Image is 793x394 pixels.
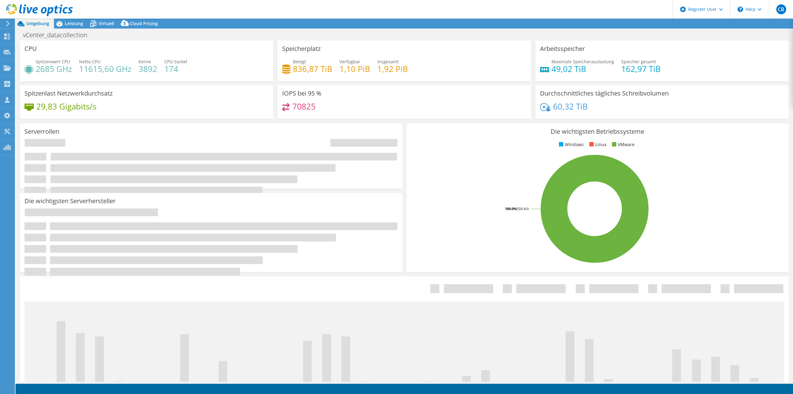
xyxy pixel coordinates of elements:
li: Windows [557,141,584,148]
h4: 3892 [139,65,157,72]
h3: Die wichtigsten Serverhersteller [24,198,116,204]
h4: 11615,60 GHz [79,65,131,72]
h4: 2685 GHz [36,65,72,72]
span: Insgesamt [377,59,399,65]
h3: Die wichtigsten Betriebssysteme [411,128,784,135]
h3: Durchschnittliches tägliches Schreibvolumen [540,90,669,97]
span: Umgebung [26,20,49,26]
h4: 49,02 TiB [552,65,614,72]
span: CPU-Sockel [164,59,187,65]
span: Maximale Speicherauslastung [552,59,614,65]
tspan: 100.0% [505,206,516,211]
span: Cloud Pricing [130,20,158,26]
h1: vCenter_datacollection [20,32,97,38]
h4: 1,10 PiB [339,65,370,72]
h4: 1,92 PiB [377,65,408,72]
h4: 174 [164,65,187,72]
li: Linux [588,141,606,148]
span: Leistung [65,20,83,26]
span: Kerne [139,59,151,65]
li: VMware [610,141,635,148]
h4: 162,97 TiB [621,65,661,72]
span: Speicher gesamt [621,59,656,65]
h3: Speicherplatz [282,45,321,52]
h4: 836,87 TiB [293,65,332,72]
h3: IOPS bei 95 % [282,90,321,97]
h4: 60,32 TiB [553,103,588,110]
h3: CPU [24,45,37,52]
span: CB [776,4,786,14]
tspan: ESXi 8.0 [516,206,529,211]
h3: Arbeitsspeicher [540,45,585,52]
svg: \n [738,7,743,12]
span: Spitzenwert CPU [36,59,70,65]
span: Verfügbar [339,59,360,65]
h3: Spitzenlast Netzwerkdurchsatz [24,90,113,97]
span: Belegt [293,59,306,65]
h3: Serverrollen [24,128,59,135]
span: Netto-CPU [79,59,100,65]
h4: 70825 [292,103,316,110]
span: Virtuell [99,20,114,26]
h4: 29,83 Gigabits/s [36,103,96,110]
